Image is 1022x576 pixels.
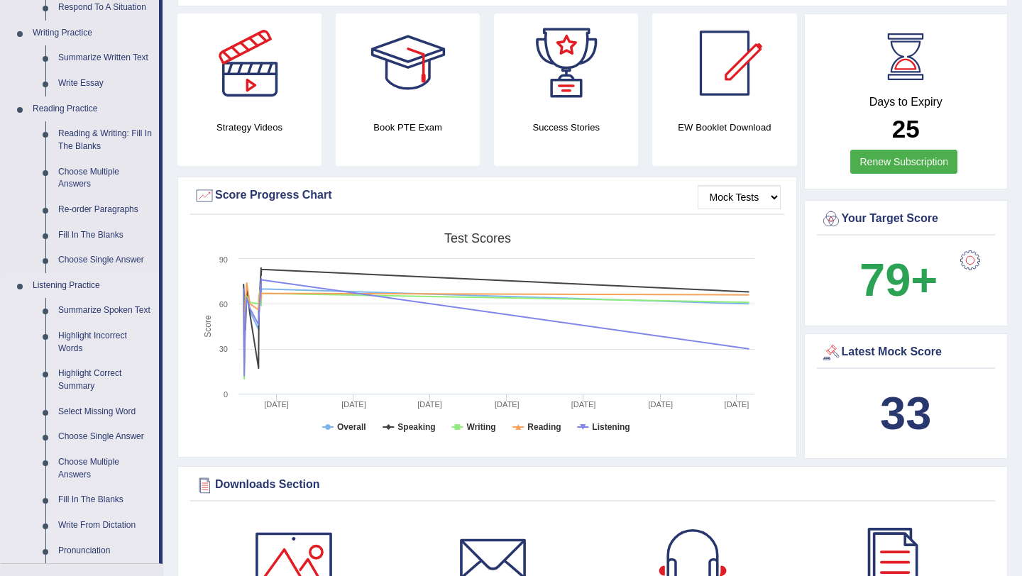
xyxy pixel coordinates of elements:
tspan: Score [203,315,213,338]
tspan: Speaking [397,422,435,432]
h4: Book PTE Exam [336,120,480,135]
h4: Strategy Videos [177,120,322,135]
b: 25 [892,115,920,143]
tspan: Writing [467,422,496,432]
a: Write From Dictation [52,513,159,538]
tspan: Reading [527,422,561,432]
a: Summarize Spoken Text [52,298,159,323]
a: Writing Practice [26,21,159,46]
div: Your Target Score [820,209,992,230]
tspan: [DATE] [417,400,442,409]
tspan: [DATE] [725,400,749,409]
a: Fill In The Blanks [52,487,159,513]
a: Fill In The Blanks [52,223,159,248]
tspan: [DATE] [649,400,674,409]
h4: Success Stories [494,120,638,135]
div: Score Progress Chart [194,185,781,206]
div: Latest Mock Score [820,342,992,363]
text: 30 [219,345,228,353]
a: Re-order Paragraphs [52,197,159,223]
tspan: Test scores [444,231,511,245]
tspan: [DATE] [495,400,520,409]
a: Summarize Written Text [52,45,159,71]
tspan: [DATE] [264,400,289,409]
b: 33 [880,387,931,439]
a: Choose Multiple Answers [52,450,159,487]
a: Reading & Writing: Fill In The Blanks [52,121,159,159]
a: Write Essay [52,71,159,96]
tspan: Listening [592,422,630,432]
tspan: [DATE] [571,400,596,409]
h4: EW Booklet Download [652,120,796,135]
a: Choose Single Answer [52,248,159,273]
tspan: [DATE] [341,400,366,409]
text: 60 [219,300,228,309]
text: 90 [219,255,228,264]
text: 0 [224,390,228,399]
h4: Days to Expiry [820,96,992,109]
div: Downloads Section [194,475,991,496]
a: Highlight Correct Summary [52,361,159,399]
a: Choose Multiple Answers [52,160,159,197]
a: Listening Practice [26,273,159,299]
a: Highlight Incorrect Words [52,323,159,361]
a: Reading Practice [26,96,159,122]
b: 79+ [859,254,938,306]
a: Select Missing Word [52,399,159,425]
a: Renew Subscription [850,150,957,174]
a: Pronunciation [52,538,159,564]
tspan: Overall [337,422,366,432]
a: Choose Single Answer [52,424,159,450]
